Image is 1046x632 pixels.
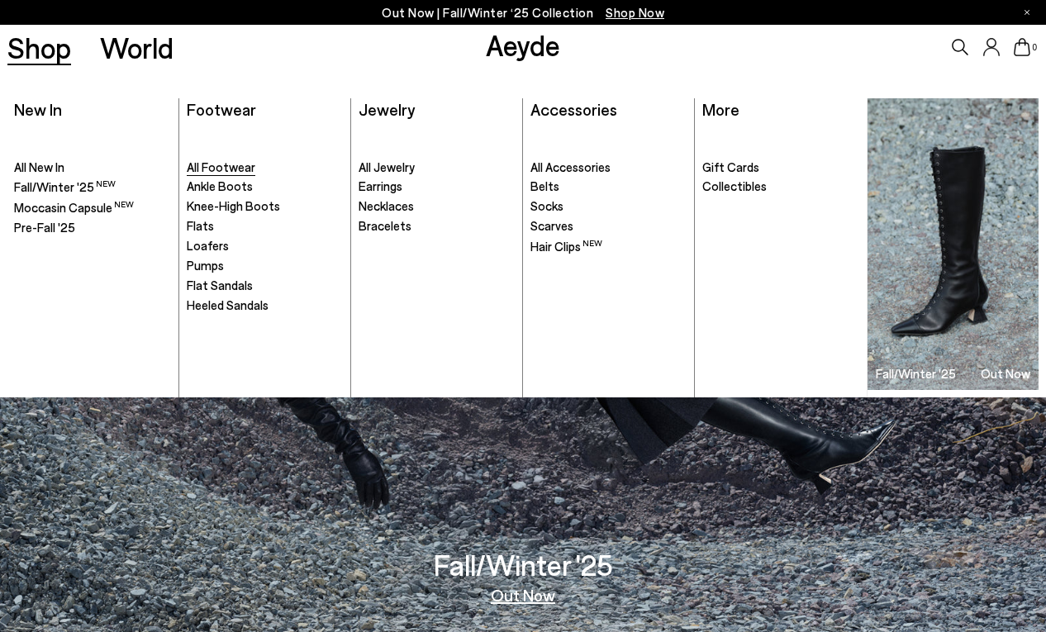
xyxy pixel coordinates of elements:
a: Hair Clips [530,238,687,255]
a: New In [14,99,62,119]
span: All Jewelry [359,159,415,174]
span: Knee-High Boots [187,198,280,213]
h3: Fall/Winter '25 [434,550,613,579]
a: More [702,99,739,119]
span: Bracelets [359,218,411,233]
a: Flats [187,218,344,235]
a: Collectibles [702,178,860,195]
a: All Jewelry [359,159,516,176]
span: All New In [14,159,64,174]
span: 0 [1030,43,1039,52]
span: Socks [530,198,563,213]
a: Heeled Sandals [187,297,344,314]
span: Loafers [187,238,229,253]
a: Knee-High Boots [187,198,344,215]
a: All New In [14,159,171,176]
span: Moccasin Capsule [14,200,134,215]
span: Belts [530,178,559,193]
a: Bracelets [359,218,516,235]
span: Heeled Sandals [187,297,269,312]
a: Pre-Fall '25 [14,220,171,236]
a: All Footwear [187,159,344,176]
span: Scarves [530,218,573,233]
a: Socks [530,198,687,215]
a: Fall/Winter '25 Out Now [868,98,1039,390]
a: Aeyde [486,27,560,62]
a: Fall/Winter '25 [14,178,171,196]
a: Moccasin Capsule [14,199,171,216]
span: Ankle Boots [187,178,253,193]
span: All Accessories [530,159,611,174]
span: Earrings [359,178,402,193]
span: Collectibles [702,178,767,193]
a: Out Now [491,587,555,603]
span: All Footwear [187,159,255,174]
a: Ankle Boots [187,178,344,195]
a: 0 [1014,38,1030,56]
span: Fall/Winter '25 [14,179,116,194]
h3: Out Now [981,368,1030,380]
a: Earrings [359,178,516,195]
a: Accessories [530,99,617,119]
span: Flats [187,218,214,233]
span: Necklaces [359,198,414,213]
a: World [100,33,174,62]
a: Necklaces [359,198,516,215]
a: Jewelry [359,99,415,119]
a: Footwear [187,99,256,119]
a: Belts [530,178,687,195]
a: Gift Cards [702,159,860,176]
a: Shop [7,33,71,62]
span: Pumps [187,258,224,273]
p: Out Now | Fall/Winter ‘25 Collection [382,2,664,23]
a: All Accessories [530,159,687,176]
a: Loafers [187,238,344,254]
span: Gift Cards [702,159,759,174]
a: Flat Sandals [187,278,344,294]
span: Flat Sandals [187,278,253,292]
h3: Fall/Winter '25 [876,368,956,380]
a: Pumps [187,258,344,274]
a: Scarves [530,218,687,235]
span: Navigate to /collections/new-in [606,5,664,20]
span: Hair Clips [530,239,602,254]
img: Group_1295_900x.jpg [868,98,1039,390]
span: Pre-Fall '25 [14,220,75,235]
